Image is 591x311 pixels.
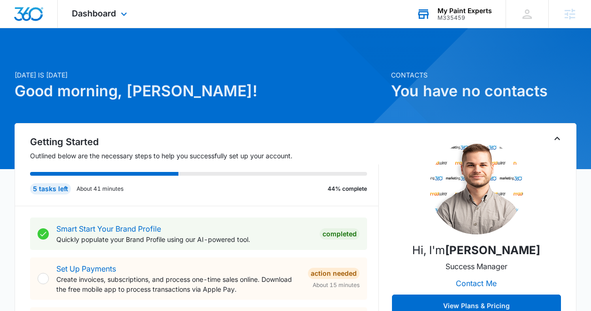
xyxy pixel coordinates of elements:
[313,281,360,289] span: About 15 minutes
[391,70,576,80] p: Contacts
[437,7,492,15] div: account name
[93,54,101,62] img: tab_keywords_by_traffic_grey.svg
[15,70,385,80] p: [DATE] is [DATE]
[56,224,161,233] a: Smart Start Your Brand Profile
[445,243,540,257] strong: [PERSON_NAME]
[30,151,378,161] p: Outlined below are the necessary steps to help you successfully set up your account.
[36,55,84,62] div: Domain Overview
[30,183,71,194] div: 5 tasks left
[437,15,492,21] div: account id
[30,135,378,149] h2: Getting Started
[104,55,158,62] div: Keywords by Traffic
[15,15,23,23] img: logo_orange.svg
[15,24,23,32] img: website_grey.svg
[15,80,385,102] h1: Good morning, [PERSON_NAME]!
[412,242,540,259] p: Hi, I'm
[445,261,507,272] p: Success Manager
[77,185,123,193] p: About 41 minutes
[26,15,46,23] div: v 4.0.25
[430,140,523,234] img: Niall Fowler
[320,228,360,240] div: Completed
[25,54,33,62] img: tab_domain_overview_orange.svg
[24,24,103,32] div: Domain: [DOMAIN_NAME]
[391,80,576,102] h1: You have no contacts
[308,268,360,279] div: Action Needed
[56,234,312,244] p: Quickly populate your Brand Profile using our AI-powered tool.
[446,272,506,295] button: Contact Me
[56,274,300,294] p: Create invoices, subscriptions, and process one-time sales online. Download the free mobile app t...
[56,264,116,273] a: Set Up Payments
[328,185,367,193] p: 44% complete
[552,133,563,144] button: Toggle Collapse
[72,8,116,18] span: Dashboard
